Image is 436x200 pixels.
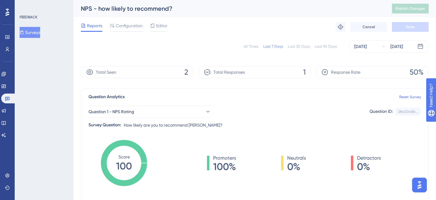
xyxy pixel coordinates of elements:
span: 2 [184,67,188,77]
span: Response Rate [331,69,360,76]
span: Need Help? [14,2,38,9]
div: [DATE] [354,43,367,50]
span: 100% [213,162,236,172]
div: All Times [244,44,258,49]
span: Question Analytics [88,93,125,101]
button: Publish Changes [392,4,429,13]
span: Configuration [116,22,143,29]
span: Neutrals [287,154,306,162]
button: Question 1 - NPS Rating [88,106,211,118]
tspan: Score [118,154,130,159]
div: 28a20a5b... [398,109,418,114]
span: Editor [156,22,167,29]
span: 0% [357,162,381,172]
span: Publish Changes [396,6,425,11]
div: FEEDBACK [20,15,37,20]
span: Detractors [357,154,381,162]
span: Reports [87,22,102,29]
a: Reset Survey [399,94,421,99]
span: Promoters [213,154,236,162]
div: Last 7 Days [263,44,283,49]
span: 50% [410,67,423,77]
span: Total Responses [213,69,245,76]
div: Last 30 Days [288,44,310,49]
span: Question 1 - NPS Rating [88,108,134,115]
tspan: 100 [116,160,132,172]
span: Save [406,24,415,29]
button: Save [392,22,429,32]
div: Survey Question: [88,121,121,129]
div: Last 90 Days [315,44,337,49]
iframe: UserGuiding AI Assistant Launcher [410,176,429,194]
span: Total Seen [96,69,116,76]
span: How likely are you to recommend [PERSON_NAME]? [124,121,223,129]
div: [DATE] [390,43,403,50]
button: Surveys [20,27,40,38]
span: 1 [303,67,306,77]
div: Question ID: [370,108,393,116]
span: 0% [287,162,306,172]
span: Cancel [363,24,375,29]
div: NPS - how likely to recommend? [81,4,377,13]
button: Cancel [350,22,387,32]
